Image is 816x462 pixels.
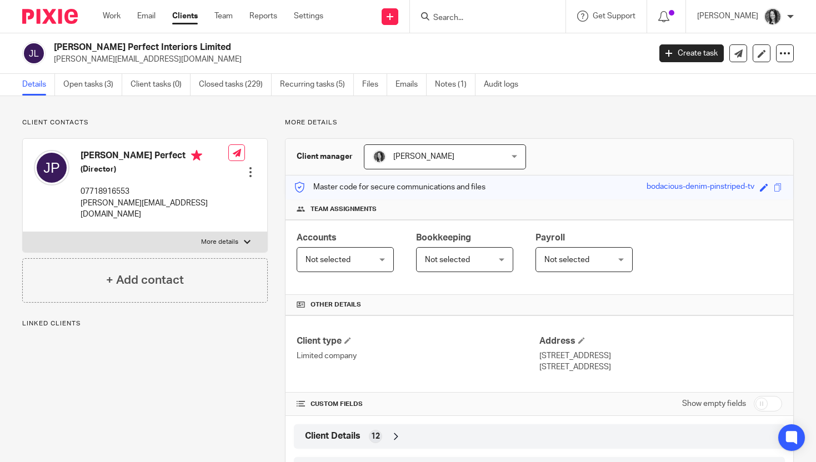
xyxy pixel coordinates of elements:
span: Team assignments [311,205,377,214]
a: Notes (1) [435,74,475,96]
span: Accounts [297,233,337,242]
span: Bookkeeping [416,233,471,242]
a: Reports [249,11,277,22]
div: bodacious-denim-pinstriped-tv [647,181,754,194]
p: [STREET_ADDRESS] [539,361,782,373]
p: Linked clients [22,319,268,328]
p: Limited company [297,350,539,361]
p: [PERSON_NAME][EMAIL_ADDRESS][DOMAIN_NAME] [54,54,643,65]
p: More details [285,118,794,127]
i: Primary [191,150,202,161]
img: svg%3E [34,150,69,185]
a: Files [362,74,387,96]
p: [STREET_ADDRESS] [539,350,782,361]
a: Settings [294,11,323,22]
h4: [PERSON_NAME] Perfect [81,150,228,164]
img: Pixie [22,9,78,24]
a: Create task [659,44,724,62]
p: 07718916553 [81,186,228,197]
span: Get Support [593,12,635,20]
span: Other details [311,300,361,309]
a: Closed tasks (229) [199,74,272,96]
p: [PERSON_NAME][EMAIL_ADDRESS][DOMAIN_NAME] [81,198,228,220]
h4: + Add contact [106,272,184,289]
p: [PERSON_NAME] [697,11,758,22]
input: Search [432,13,532,23]
a: Details [22,74,55,96]
span: [PERSON_NAME] [393,153,454,160]
a: Work [103,11,121,22]
img: svg%3E [22,42,46,65]
p: More details [201,238,238,247]
p: Master code for secure communications and files [294,182,485,193]
img: brodie%203%20small.jpg [764,8,782,26]
a: Recurring tasks (5) [280,74,354,96]
span: 12 [371,431,380,442]
h5: (Director) [81,164,228,175]
a: Open tasks (3) [63,74,122,96]
h3: Client manager [297,151,353,162]
p: Client contacts [22,118,268,127]
a: Audit logs [484,74,527,96]
span: Not selected [306,256,351,264]
span: Client Details [305,430,361,442]
a: Clients [172,11,198,22]
a: Client tasks (0) [131,74,191,96]
a: Team [214,11,233,22]
a: Email [137,11,156,22]
h4: CUSTOM FIELDS [297,400,539,409]
h4: Address [539,335,782,347]
h4: Client type [297,335,539,347]
span: Not selected [544,256,589,264]
h2: [PERSON_NAME] Perfect Interiors Limited [54,42,525,53]
label: Show empty fields [682,398,746,409]
img: brodie%203%20small.jpg [373,150,386,163]
a: Emails [396,74,427,96]
span: Not selected [425,256,470,264]
span: Payroll [535,233,565,242]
